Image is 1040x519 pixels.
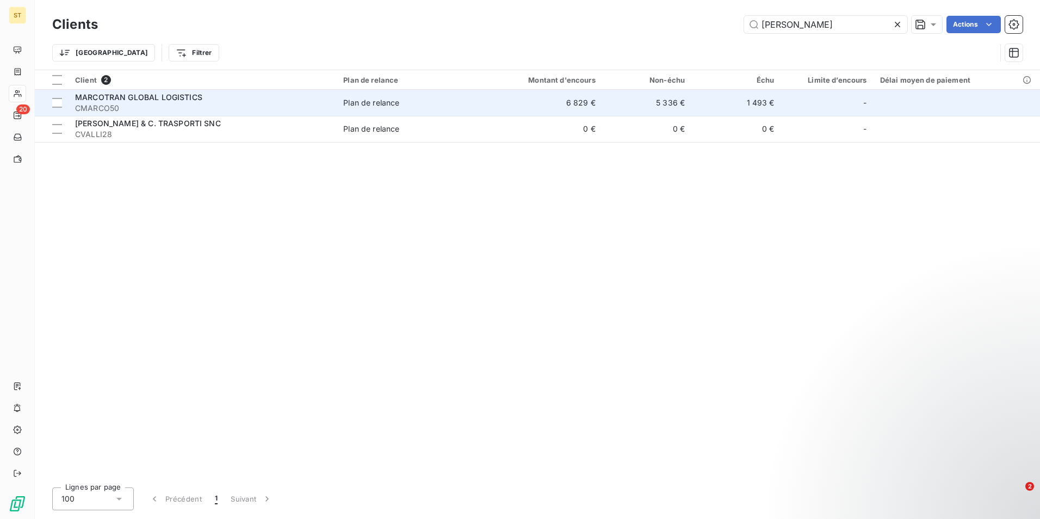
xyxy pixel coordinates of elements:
span: 1 [215,493,218,504]
div: Plan de relance [343,123,399,134]
div: Échu [698,76,774,84]
iframe: Intercom live chat [1003,482,1029,508]
td: 6 829 € [482,90,602,116]
button: Actions [946,16,1001,33]
span: - [863,97,866,108]
iframe: Intercom notifications message [822,413,1040,490]
div: Plan de relance [343,97,399,108]
div: Montant d'encours [488,76,595,84]
input: Rechercher [744,16,907,33]
div: Délai moyen de paiement [880,76,1033,84]
button: [GEOGRAPHIC_DATA] [52,44,155,61]
td: 0 € [691,116,781,142]
span: 2 [101,75,111,85]
button: Précédent [143,487,208,510]
img: Logo LeanPay [9,495,26,512]
span: CVALLI28 [75,129,330,140]
div: Non-échu [609,76,685,84]
button: Filtrer [169,44,219,61]
td: 0 € [602,116,691,142]
button: Suivant [224,487,279,510]
div: Plan de relance [343,76,475,84]
td: 5 336 € [602,90,691,116]
button: 1 [208,487,224,510]
div: Limite d’encours [788,76,867,84]
td: 0 € [482,116,602,142]
div: ST [9,7,26,24]
span: 100 [61,493,75,504]
h3: Clients [52,15,98,34]
span: MARCOTRAN GLOBAL LOGISTICS [75,92,202,102]
span: 2 [1025,482,1034,491]
span: [PERSON_NAME] & C. TRASPORTI SNC [75,119,221,128]
span: CMARCO50 [75,103,330,114]
td: 1 493 € [691,90,781,116]
span: Client [75,76,97,84]
span: 20 [16,104,30,114]
span: - [863,123,866,134]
